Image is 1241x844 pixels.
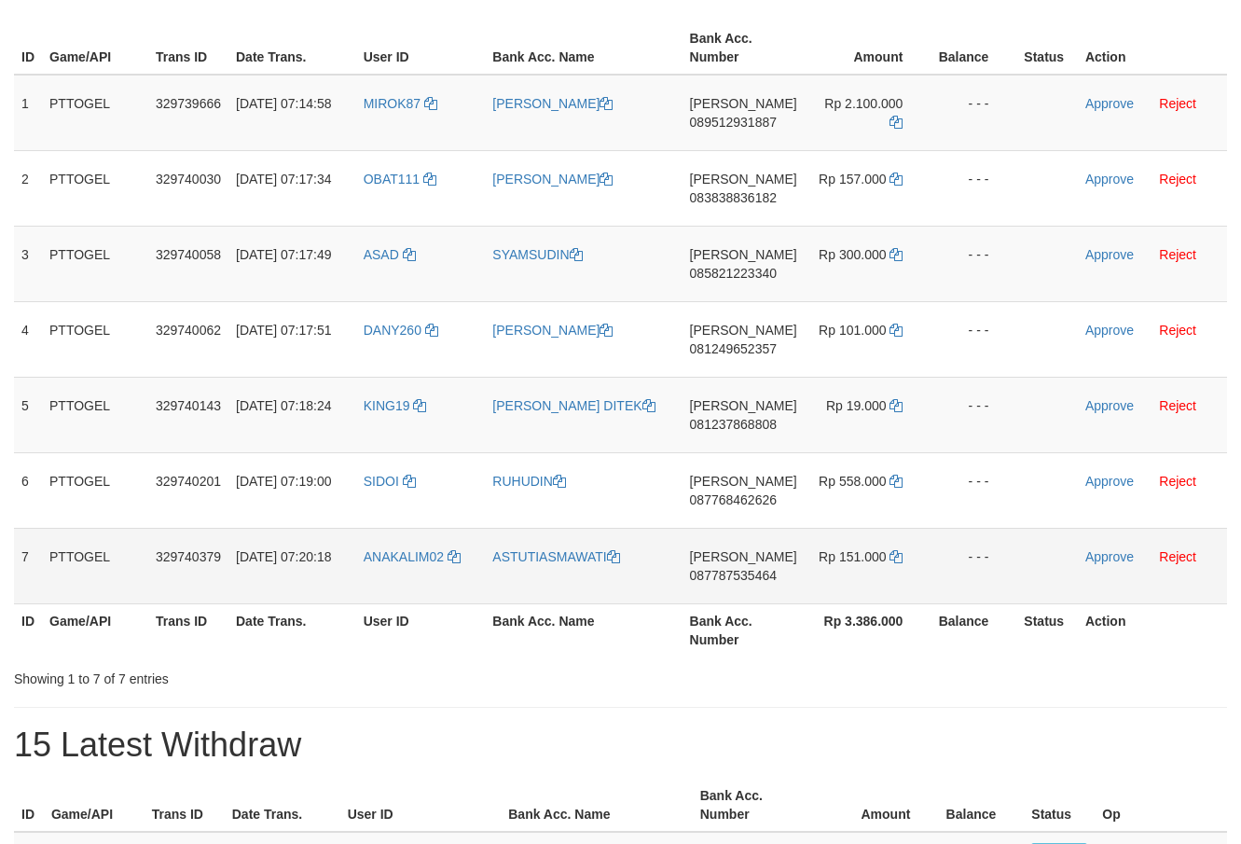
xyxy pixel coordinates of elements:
th: Action [1078,21,1227,75]
span: Rp 300.000 [819,247,886,262]
span: Rp 157.000 [819,172,886,187]
a: ANAKALIM02 [364,549,461,564]
th: Game/API [42,21,148,75]
span: 329740062 [156,323,221,338]
span: [DATE] 07:19:00 [236,474,331,489]
span: DANY260 [364,323,421,338]
td: 1 [14,75,42,151]
th: ID [14,603,42,657]
th: Bank Acc. Name [501,779,692,832]
span: Copy 087787535464 to clipboard [690,568,777,583]
span: Copy 081249652357 to clipboard [690,341,777,356]
a: Approve [1085,172,1134,187]
a: OBAT111 [364,172,436,187]
h1: 15 Latest Withdraw [14,726,1227,764]
div: Showing 1 to 7 of 7 entries [14,662,503,688]
a: Copy 2100000 to clipboard [889,115,903,130]
span: [PERSON_NAME] [690,398,797,413]
span: MIROK87 [364,96,421,111]
a: ASAD [364,247,416,262]
a: Approve [1085,398,1134,413]
span: [DATE] 07:17:34 [236,172,331,187]
a: SYAMSUDIN [492,247,582,262]
td: PTTOGEL [42,226,148,301]
span: Rp 101.000 [819,323,886,338]
span: 329740143 [156,398,221,413]
th: Date Trans. [228,21,356,75]
span: 329740201 [156,474,221,489]
span: [DATE] 07:18:24 [236,398,331,413]
th: Trans ID [148,21,228,75]
a: ASTUTIASMAWATI [492,549,619,564]
td: 4 [14,301,42,377]
th: Date Trans. [228,603,356,657]
a: Reject [1159,323,1196,338]
a: Copy 157000 to clipboard [889,172,903,187]
a: Approve [1085,323,1134,338]
th: Trans ID [145,779,225,832]
td: 3 [14,226,42,301]
span: [PERSON_NAME] [690,474,797,489]
th: Balance [931,603,1016,657]
a: RUHUDIN [492,474,566,489]
th: Status [1024,779,1095,832]
a: Reject [1159,247,1196,262]
th: Rp 3.386.000 [805,603,931,657]
td: PTTOGEL [42,377,148,452]
th: Date Trans. [225,779,340,832]
span: Copy 081237868808 to clipboard [690,417,777,432]
span: [PERSON_NAME] [690,247,797,262]
th: Bank Acc. Number [693,779,817,832]
td: PTTOGEL [42,452,148,528]
th: ID [14,21,42,75]
a: [PERSON_NAME] [492,323,613,338]
a: Approve [1085,549,1134,564]
a: Approve [1085,247,1134,262]
td: - - - [931,528,1016,603]
a: KING19 [364,398,427,413]
a: Reject [1159,172,1196,187]
span: [PERSON_NAME] [690,96,797,111]
td: - - - [931,452,1016,528]
span: ASAD [364,247,399,262]
span: [PERSON_NAME] [690,549,797,564]
td: PTTOGEL [42,528,148,603]
td: PTTOGEL [42,301,148,377]
th: Status [1016,21,1078,75]
a: Copy 101000 to clipboard [889,323,903,338]
span: ANAKALIM02 [364,549,444,564]
td: - - - [931,301,1016,377]
th: Balance [931,21,1016,75]
span: [PERSON_NAME] [690,172,797,187]
th: Amount [805,21,931,75]
a: SIDOI [364,474,416,489]
span: Rp 2.100.000 [824,96,903,111]
th: User ID [356,603,486,657]
th: Game/API [42,603,148,657]
span: 329739666 [156,96,221,111]
th: Op [1095,779,1227,832]
a: Reject [1159,474,1196,489]
span: Copy 083838836182 to clipboard [690,190,777,205]
a: Copy 558000 to clipboard [889,474,903,489]
a: [PERSON_NAME] [492,172,613,187]
a: [PERSON_NAME] [492,96,613,111]
a: Approve [1085,474,1134,489]
span: Copy 085821223340 to clipboard [690,266,777,281]
td: 7 [14,528,42,603]
span: [DATE] 07:17:51 [236,323,331,338]
span: OBAT111 [364,172,420,187]
a: [PERSON_NAME] DITEK [492,398,655,413]
span: 329740379 [156,549,221,564]
span: [DATE] 07:20:18 [236,549,331,564]
th: Bank Acc. Number [683,21,805,75]
a: Approve [1085,96,1134,111]
th: User ID [340,779,502,832]
span: Rp 19.000 [826,398,887,413]
a: Copy 300000 to clipboard [889,247,903,262]
td: - - - [931,75,1016,151]
th: Trans ID [148,603,228,657]
a: DANY260 [364,323,438,338]
td: - - - [931,150,1016,226]
span: Rp 151.000 [819,549,886,564]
